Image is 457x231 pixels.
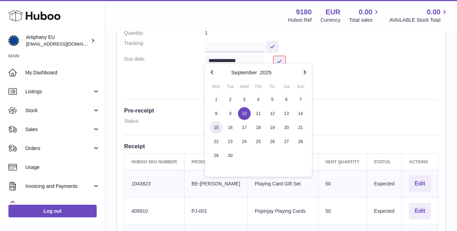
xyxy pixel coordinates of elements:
button: September [231,70,257,75]
button: 15 [209,121,223,135]
span: My Dashboard [25,69,100,76]
strong: EUR [326,7,340,17]
button: 21 [294,121,308,135]
span: Cases [25,202,100,209]
div: Wed [237,83,251,90]
button: 22 [209,135,223,149]
div: Huboo Ref [288,17,312,23]
span: 14 [294,107,307,120]
button: 5 [265,93,279,107]
a: Log out [8,205,97,217]
span: [EMAIL_ADDRESS][DOMAIN_NAME] [26,41,103,47]
dd: 1 [205,30,438,36]
button: 23 [223,135,237,149]
button: 3 [237,93,251,107]
dd: Expected [205,118,438,124]
span: 19 [266,121,279,134]
span: 7 [294,93,307,106]
th: Sent Quantity [318,154,367,170]
button: 24 [237,135,251,149]
button: 18 [251,121,265,135]
span: 25 [252,135,265,148]
span: 0.00 [359,7,373,17]
div: Thu [251,83,265,90]
span: 17 [238,121,251,134]
button: 13 [279,107,294,121]
button: Edit [409,176,431,192]
button: 8 [209,107,223,121]
td: 50 [318,197,367,225]
th: Huboo SKU Number [124,154,185,170]
h3: Receipt [124,142,438,150]
button: 19 [265,121,279,135]
button: 4 [251,93,265,107]
button: 2025 [260,70,271,75]
button: 1 [209,93,223,107]
button: 9 [223,107,237,121]
span: Stock [25,107,92,114]
span: 16 [224,121,237,134]
button: 28 [294,135,308,149]
button: 30 [223,149,237,163]
button: Edit [409,203,431,219]
span: 20 [280,121,293,134]
span: 11 [252,107,265,120]
span: 21 [294,121,307,134]
span: 18 [252,121,265,134]
td: BE-[PERSON_NAME] [184,170,247,198]
button: 29 [209,149,223,163]
div: Currency [321,17,341,23]
span: 28 [294,135,307,148]
button: 14 [294,107,308,121]
img: artiphany@artiphany.eu [8,35,19,46]
span: 12 [266,107,279,120]
button: 11 [251,107,265,121]
span: 24 [238,135,251,148]
a: 0.00 AVAILABLE Stock Total [389,7,449,23]
span: 27 [280,135,293,148]
td: PJ-001 [184,197,247,225]
span: 8 [210,107,223,120]
div: Tue [223,83,237,90]
td: Expected [367,170,402,198]
div: Sat [279,83,294,90]
td: 409910 [124,197,185,225]
button: 16 [223,121,237,135]
td: 1043823 [124,170,185,198]
span: 0.00 [427,7,440,17]
span: 5 [266,93,279,106]
span: 1 [210,93,223,106]
button: 26 [265,135,279,149]
span: 13 [280,107,293,120]
span: Usage [25,164,100,171]
span: 4 [252,93,265,106]
h3: Pre-receipt [124,107,438,114]
button: 7 [294,93,308,107]
dt: Quantity: [124,30,205,36]
span: 10 [238,107,251,120]
span: 29 [210,149,223,162]
th: Status [367,154,402,170]
div: Mon [209,83,223,90]
button: 17 [237,121,251,135]
th: Actions [402,154,438,170]
td: Expected [367,197,402,225]
dt: Status: [124,118,205,124]
div: Artiphany EU [26,34,89,47]
span: 6 [280,93,293,106]
div: Sun [294,83,308,90]
span: 23 [224,135,237,148]
td: Playing Card Gift Set [247,170,318,198]
span: 9 [224,107,237,120]
strong: 9180 [296,7,312,17]
button: 2 [223,93,237,107]
span: 30 [224,149,237,162]
span: AVAILABLE Stock Total [389,17,449,23]
a: 0.00 Total sales [349,7,380,23]
span: Listings [25,88,92,95]
button: 20 [279,121,294,135]
span: 15 [210,121,223,134]
span: 26 [266,135,279,148]
button: 25 [251,135,265,149]
span: Sales [25,126,92,133]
